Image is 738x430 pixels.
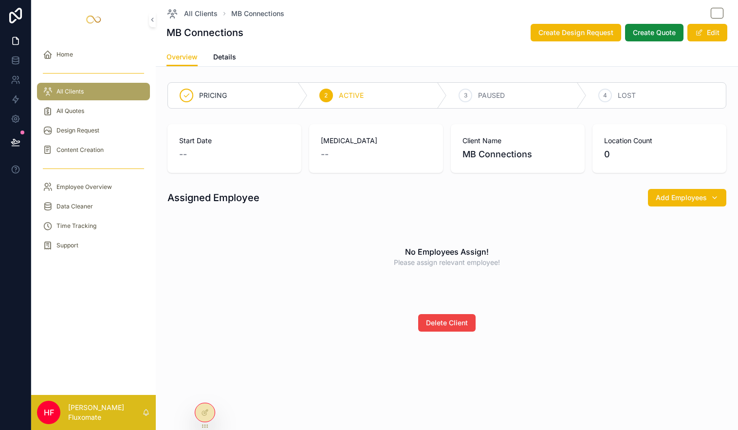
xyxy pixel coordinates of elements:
[531,24,621,41] button: Create Design Request
[37,237,150,254] a: Support
[44,407,54,418] span: HF
[37,83,150,100] a: All Clients
[184,9,218,19] span: All Clients
[604,136,715,146] span: Location Count
[464,92,467,99] span: 3
[166,26,243,39] h1: MB Connections
[56,107,84,115] span: All Quotes
[213,48,236,68] a: Details
[418,314,476,332] button: Delete Client
[37,102,150,120] a: All Quotes
[394,258,500,267] span: Please assign relevant employee!
[56,88,84,95] span: All Clients
[648,189,726,206] button: Add Employees
[538,28,613,37] span: Create Design Request
[56,222,96,230] span: Time Tracking
[618,91,636,100] span: LOST
[37,178,150,196] a: Employee Overview
[56,203,93,210] span: Data Cleaner
[56,242,78,249] span: Support
[687,24,727,41] button: Edit
[31,39,156,267] div: scrollable content
[321,136,431,146] span: [MEDICAL_DATA]
[179,148,187,161] span: --
[37,198,150,215] a: Data Cleaner
[56,51,73,58] span: Home
[656,193,707,203] span: Add Employees
[37,46,150,63] a: Home
[633,28,676,37] span: Create Quote
[405,246,489,258] h2: No Employees Assign!
[321,148,329,161] span: --
[179,136,290,146] span: Start Date
[166,48,198,67] a: Overview
[37,122,150,139] a: Design Request
[625,24,683,41] button: Create Quote
[462,148,573,161] span: MB Connections
[56,183,112,191] span: Employee Overview
[604,148,610,161] span: 0
[199,91,227,100] span: PRICING
[166,8,218,19] a: All Clients
[37,141,150,159] a: Content Creation
[231,9,284,19] a: MB Connections
[426,318,468,328] span: Delete Client
[56,127,99,134] span: Design Request
[339,91,364,100] span: ACTIVE
[56,146,104,154] span: Content Creation
[68,403,142,422] p: [PERSON_NAME] Fluxomate
[603,92,607,99] span: 4
[213,52,236,62] span: Details
[86,12,101,27] img: App logo
[37,217,150,235] a: Time Tracking
[167,191,259,205] h1: Assigned Employee
[324,92,328,99] span: 2
[478,91,505,100] span: PAUSED
[166,52,198,62] span: Overview
[462,136,573,146] span: Client Name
